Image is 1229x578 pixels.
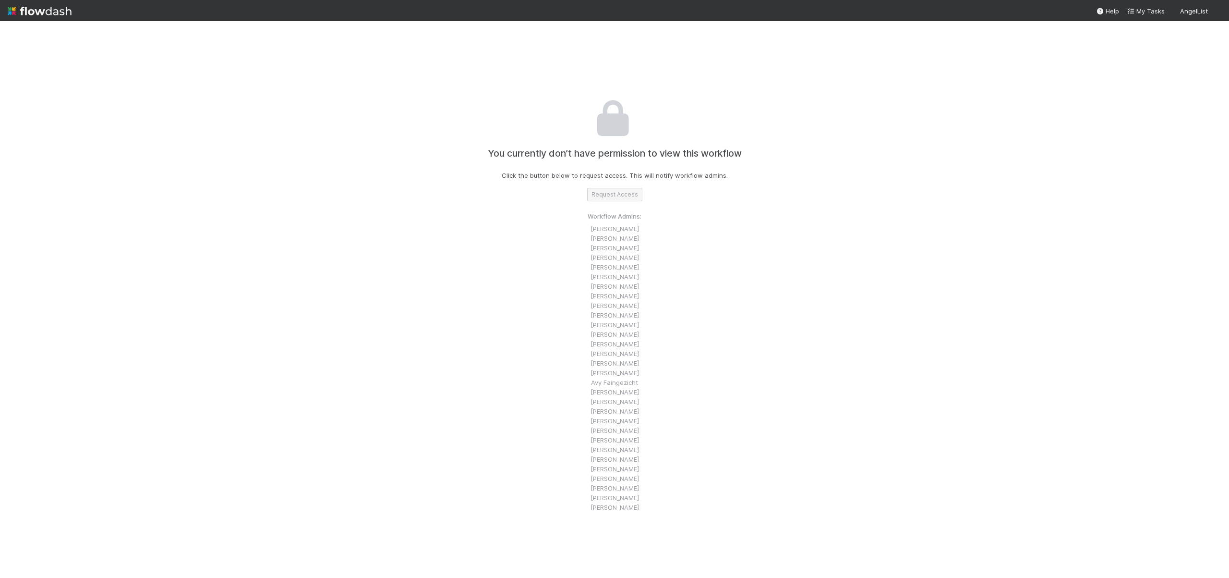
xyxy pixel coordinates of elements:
span: AngelList [1180,7,1208,15]
li: Avy Faingezicht [588,378,641,387]
li: [PERSON_NAME] [588,455,641,464]
button: Request Access [587,188,642,201]
li: [PERSON_NAME] [588,253,641,262]
li: [PERSON_NAME] [588,435,641,445]
li: [PERSON_NAME] [588,339,641,349]
li: [PERSON_NAME] [588,358,641,368]
li: [PERSON_NAME] [588,474,641,483]
li: [PERSON_NAME] [588,445,641,455]
li: [PERSON_NAME] [588,272,641,282]
li: [PERSON_NAME] [588,416,641,426]
li: [PERSON_NAME] [588,387,641,397]
li: [PERSON_NAME] [588,310,641,320]
li: [PERSON_NAME] [588,349,641,358]
span: My Tasks [1127,7,1165,15]
img: avatar_d02a2cc9-4110-42ea-8259-e0e2573f4e82.png [1212,7,1221,16]
li: [PERSON_NAME] [588,291,641,301]
li: [PERSON_NAME] [588,483,641,493]
li: [PERSON_NAME] [588,262,641,272]
h4: You currently don’t have permission to view this workflow [488,148,742,159]
li: [PERSON_NAME] [588,493,641,503]
li: [PERSON_NAME] [588,464,641,474]
li: [PERSON_NAME] [588,406,641,416]
div: Help [1096,6,1119,16]
li: [PERSON_NAME] [588,282,641,291]
li: [PERSON_NAME] [588,503,641,512]
li: [PERSON_NAME] [588,320,641,330]
li: [PERSON_NAME] [588,234,641,243]
li: [PERSON_NAME] [588,330,641,339]
li: [PERSON_NAME] [588,397,641,406]
h6: Workflow Admins: [588,213,641,221]
li: [PERSON_NAME] [588,224,641,234]
li: [PERSON_NAME] [588,368,641,378]
li: [PERSON_NAME] [588,301,641,310]
img: logo-inverted-e16ddd16eac7371096b0.svg [8,3,72,19]
p: Click the button below to request access. This will notify workflow admins. [502,171,728,180]
li: [PERSON_NAME] [588,243,641,253]
li: [PERSON_NAME] [588,426,641,435]
a: My Tasks [1127,6,1165,16]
